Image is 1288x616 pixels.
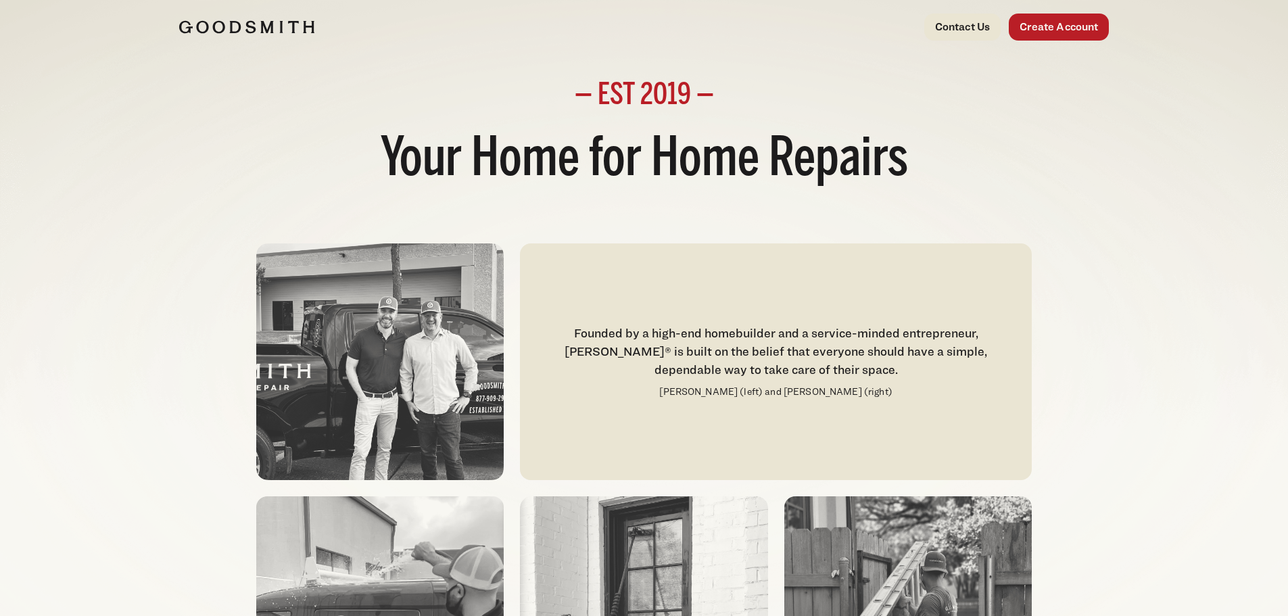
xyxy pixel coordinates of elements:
a: Create Account [1009,14,1109,41]
h2: — EST 2019 — [179,81,1110,111]
img: Goodsmith [179,20,314,34]
p: [PERSON_NAME] (left) and [PERSON_NAME] (right) [659,384,892,400]
a: Contact Us [924,14,1001,41]
div: Founded by a high-end homebuilder and a service-minded entrepreneur, [PERSON_NAME]® is built on t... [536,324,1015,379]
h1: Your Home for Home Repairs [179,127,1110,195]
